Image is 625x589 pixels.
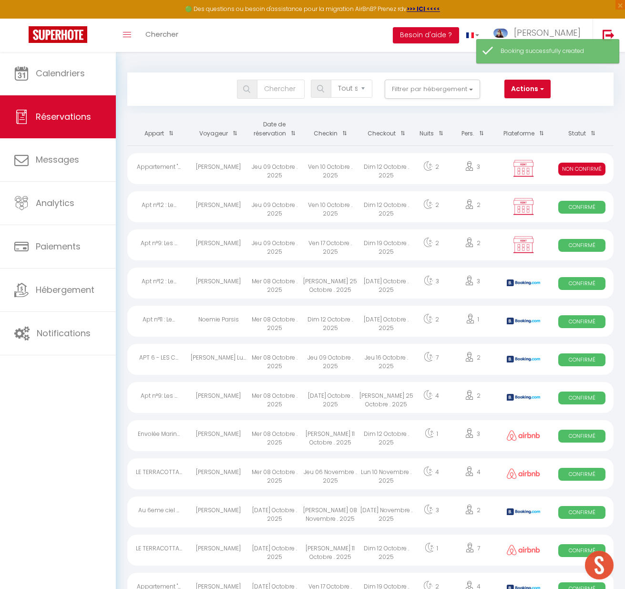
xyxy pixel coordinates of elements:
[448,113,497,145] th: Sort by people
[550,113,614,145] th: Sort by status
[127,113,191,145] th: Sort by rentals
[36,284,94,296] span: Hébergement
[414,113,448,145] th: Sort by nights
[138,19,185,52] a: Chercher
[36,111,91,123] span: Réservations
[486,19,593,52] a: ... [PERSON_NAME]
[504,80,550,99] button: Actions
[585,551,614,579] div: Ouvrir le chat
[497,113,550,145] th: Sort by channel
[393,27,459,43] button: Besoin d'aide ?
[29,26,87,43] img: Super Booking
[257,80,305,99] input: Chercher
[36,197,74,209] span: Analytics
[246,113,302,145] th: Sort by booking date
[302,113,358,145] th: Sort by checkin
[37,327,91,339] span: Notifications
[191,113,246,145] th: Sort by guest
[514,27,581,39] span: [PERSON_NAME]
[493,29,508,38] img: ...
[36,240,81,252] span: Paiements
[501,47,609,56] div: Booking successfully created
[145,29,178,39] span: Chercher
[385,80,480,99] button: Filtrer par hébergement
[36,154,79,165] span: Messages
[36,67,85,79] span: Calendriers
[407,5,440,13] a: >>> ICI <<<<
[358,113,414,145] th: Sort by checkout
[603,29,615,41] img: logout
